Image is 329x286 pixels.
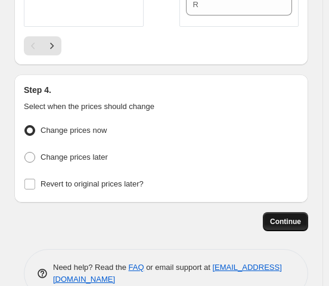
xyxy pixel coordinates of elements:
button: Continue [263,212,308,231]
p: Select when the prices should change [24,101,299,113]
button: Next [42,36,61,55]
span: or email support at [144,263,213,272]
span: Need help? Read the [53,263,129,272]
span: Change prices now [41,126,107,135]
h2: Step 4. [24,84,299,96]
span: Revert to original prices later? [41,179,144,188]
a: FAQ [129,263,144,272]
span: Continue [270,217,301,226]
span: Change prices later [41,153,108,161]
nav: Pagination [24,36,61,55]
